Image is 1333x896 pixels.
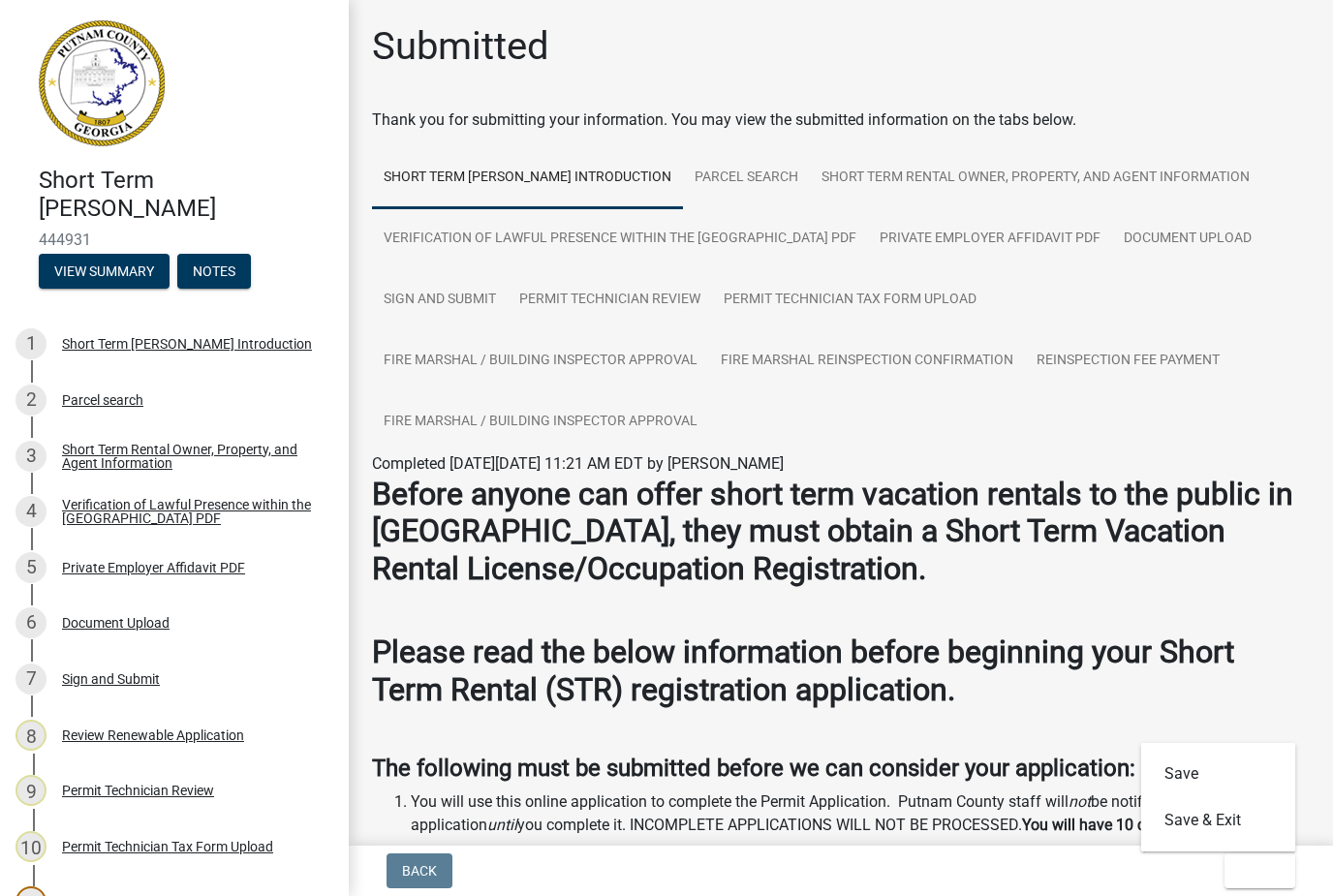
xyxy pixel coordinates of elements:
strong: Before anyone can offer short term vacation rentals to the public in [GEOGRAPHIC_DATA], they must... [372,476,1293,587]
strong: The following must be submitted before we can consider your application: [372,755,1135,782]
a: Short Term [PERSON_NAME] Introduction [372,147,683,209]
div: 8 [15,720,46,751]
div: 9 [15,775,46,806]
h4: Short Term [PERSON_NAME] [39,167,333,223]
div: 1 [15,328,46,359]
img: Putnam County, Georgia [39,20,165,146]
div: Parcel search [62,393,143,407]
button: View Summary [39,254,170,289]
span: 444931 [39,231,310,249]
a: Sign and Submit [372,269,508,331]
a: Verification of Lawful Presence within the [GEOGRAPHIC_DATA] PDF [372,208,868,270]
wm-modal-confirm: Notes [177,264,251,280]
div: 4 [15,496,46,527]
a: Permit Technician Review [508,269,712,331]
div: Permit Technician Tax Form Upload [62,840,273,853]
span: Completed [DATE][DATE] 11:21 AM EDT by [PERSON_NAME] [372,454,784,473]
a: Reinspection Fee Payment [1025,330,1231,392]
span: Back [402,863,437,879]
div: Short Term [PERSON_NAME] Introduction [62,337,312,351]
a: Short Term Rental Owner, Property, and Agent Information [810,147,1261,209]
h1: Submitted [372,23,549,70]
button: Save [1141,751,1296,797]
div: Verification of Lawful Presence within the [GEOGRAPHIC_DATA] PDF [62,498,318,525]
a: Private Employer Affidavit PDF [868,208,1112,270]
a: Fire Marshal / Building Inspector Approval [372,391,709,453]
div: 2 [15,385,46,416]
div: Review Renewable Application [62,728,244,742]
div: 10 [15,831,46,862]
button: Notes [177,254,251,289]
a: Parcel search [683,147,810,209]
div: Sign and Submit [62,672,160,686]
a: Document Upload [1112,208,1263,270]
div: Permit Technician Review [62,784,214,797]
div: Exit [1141,743,1296,851]
button: Save & Exit [1141,797,1296,844]
div: 3 [15,441,46,472]
i: until [487,816,517,834]
div: 7 [15,664,46,695]
div: 6 [15,607,46,638]
button: Exit [1224,853,1295,888]
span: Exit [1240,863,1268,879]
div: Private Employer Affidavit PDF [62,561,245,574]
a: Fire Marshal Reinspection Confirmation [709,330,1025,392]
div: Thank you for submitting your information. You may view the submitted information on the tabs below. [372,108,1310,132]
strong: Please read the below information before beginning your Short Term Rental (STR) registration appl... [372,633,1234,707]
div: 5 [15,552,46,583]
a: Permit Technician Tax Form Upload [712,269,988,331]
i: not [1069,792,1091,811]
div: Short Term Rental Owner, Property, and Agent Information [62,443,318,470]
button: Back [387,853,452,888]
div: Document Upload [62,616,170,630]
wm-modal-confirm: Summary [39,264,170,280]
a: Fire Marshal / Building Inspector Approval [372,330,709,392]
